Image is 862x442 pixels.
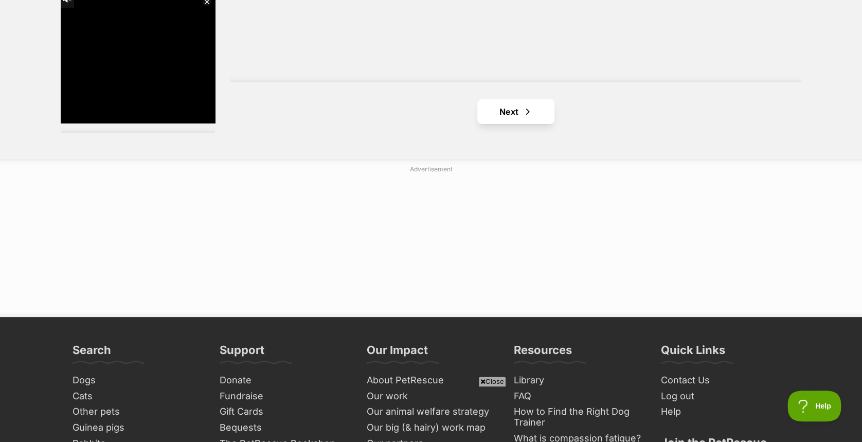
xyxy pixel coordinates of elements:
iframe: Advertisement [182,178,680,307]
a: Cats [68,388,205,404]
a: Library [510,373,646,388]
a: Fundraise [215,388,352,404]
h3: Quick Links [661,343,725,363]
a: Other pets [68,404,205,420]
a: Donate [215,373,352,388]
a: Next page [477,99,554,124]
a: Gift Cards [215,404,352,420]
a: Bequests [215,420,352,436]
span: Close [478,376,506,386]
a: About PetRescue [363,373,499,388]
a: Help [657,404,794,420]
a: Guinea pigs [68,420,205,436]
h3: Support [220,343,264,363]
h3: Resources [514,343,572,363]
h3: Search [73,343,111,363]
a: Contact Us [657,373,794,388]
a: Log out [657,388,794,404]
iframe: Advertisement [244,391,618,437]
h3: Our Impact [367,343,428,363]
iframe: Help Scout Beacon - Open [787,391,841,421]
nav: Pagination [230,99,801,124]
a: Dogs [68,373,205,388]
